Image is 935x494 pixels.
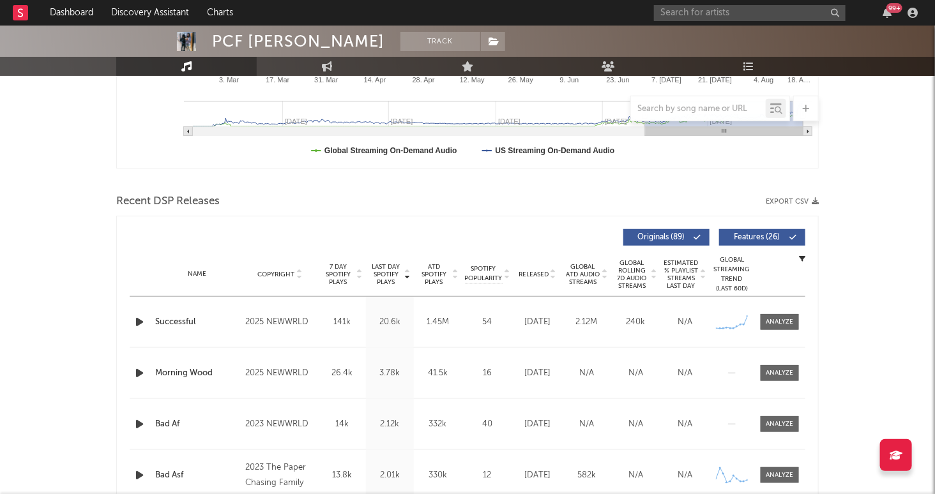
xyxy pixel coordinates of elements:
[369,263,403,286] span: Last Day Spotify Plays
[245,417,315,432] div: 2023 NEWWRLD
[369,469,411,482] div: 2.01k
[664,418,706,431] div: N/A
[565,367,608,380] div: N/A
[565,316,608,329] div: 2.12M
[155,418,239,431] a: Bad Af
[565,418,608,431] div: N/A
[664,316,706,329] div: N/A
[508,76,534,84] text: 26. May
[631,104,766,114] input: Search by song name or URL
[417,418,459,431] div: 332k
[664,367,706,380] div: N/A
[565,263,600,286] span: Global ATD Audio Streams
[245,366,315,381] div: 2025 NEWWRLD
[516,316,559,329] div: [DATE]
[614,259,650,290] span: Global Rolling 7D Audio Streams
[614,316,657,329] div: 240k
[219,76,239,84] text: 3. Mar
[883,8,892,18] button: 99+
[369,418,411,431] div: 2.12k
[886,3,902,13] div: 99 +
[417,316,459,329] div: 1.45M
[607,76,630,84] text: 23. Jun
[245,315,315,330] div: 2025 NEWWRLD
[465,469,510,482] div: 12
[417,469,459,482] div: 330k
[754,76,773,84] text: 4. Aug
[460,76,485,84] text: 12. May
[155,316,239,329] a: Successful
[623,229,710,246] button: Originals(89)
[465,367,510,380] div: 16
[496,146,615,155] text: US Streaming On-Demand Audio
[321,418,363,431] div: 14k
[116,194,220,209] span: Recent DSP Releases
[664,469,706,482] div: N/A
[614,367,657,380] div: N/A
[614,469,657,482] div: N/A
[324,146,457,155] text: Global Streaming On-Demand Audio
[155,469,239,482] a: Bad Asf
[516,418,559,431] div: [DATE]
[314,76,338,84] text: 31. Mar
[565,469,608,482] div: 582k
[212,32,384,51] div: PCF [PERSON_NAME]
[266,76,290,84] text: 17. Mar
[155,269,239,279] div: Name
[713,255,751,294] div: Global Streaming Trend (Last 60D)
[321,469,363,482] div: 13.8k
[654,5,846,21] input: Search for artists
[516,367,559,380] div: [DATE]
[369,316,411,329] div: 20.6k
[787,76,810,84] text: 18. A…
[155,367,239,380] a: Morning Wood
[519,271,549,278] span: Released
[321,263,355,286] span: 7 Day Spotify Plays
[417,367,459,380] div: 41.5k
[369,367,411,380] div: 3.78k
[516,469,559,482] div: [DATE]
[719,229,805,246] button: Features(26)
[651,76,681,84] text: 7. [DATE]
[257,271,294,278] span: Copyright
[321,316,363,329] div: 141k
[766,198,819,206] button: Export CSV
[465,264,503,283] span: Spotify Popularity
[400,32,480,51] button: Track
[465,316,510,329] div: 54
[321,367,363,380] div: 26.4k
[632,234,690,241] span: Originals ( 89 )
[465,418,510,431] div: 40
[364,76,386,84] text: 14. Apr
[417,263,451,286] span: ATD Spotify Plays
[664,259,699,290] span: Estimated % Playlist Streams Last Day
[614,418,657,431] div: N/A
[698,76,732,84] text: 21. [DATE]
[413,76,435,84] text: 28. Apr
[559,76,579,84] text: 9. Jun
[245,460,315,491] div: 2023 The Paper Chasing Family
[727,234,786,241] span: Features ( 26 )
